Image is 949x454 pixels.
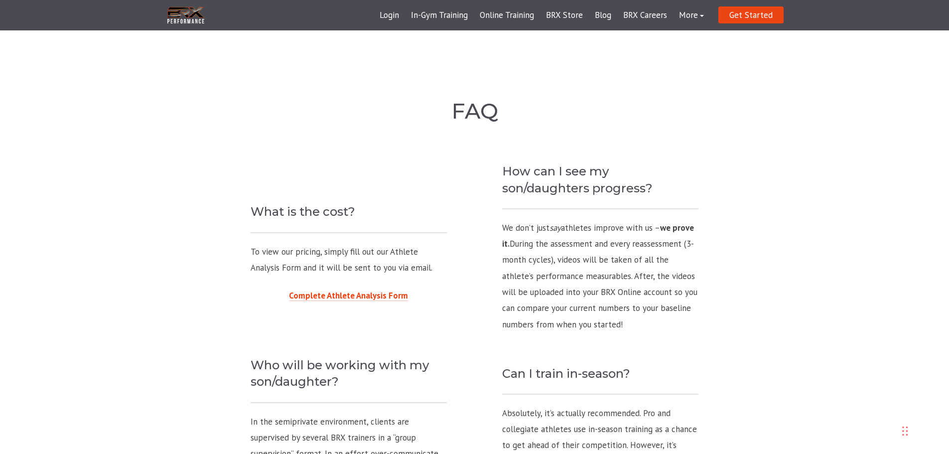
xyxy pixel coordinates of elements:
h4: What is the cost? [251,203,447,220]
div: Navigation Menu [374,3,710,27]
a: Complete Athlete Analysis Form [289,290,408,301]
h2: FAQ [251,98,699,124]
h4: Who will be working with my son/daughter? [251,357,447,390]
h4: How can I see my son/daughters progress? [502,163,699,196]
i: say [549,222,561,233]
a: Online Training [474,3,540,27]
a: Login [374,3,405,27]
a: BRX Careers [617,3,673,27]
div: Drag [902,416,908,446]
img: BRX Transparent Logo-2 [166,5,206,25]
a: More [673,3,710,27]
iframe: Chat Widget [899,406,949,454]
a: Blog [589,3,617,27]
h4: Can I train in-season? [502,365,699,382]
p: We don’t just athletes improve with us – During the assessment and every reassessment (3-month cy... [502,220,699,332]
a: Get Started [718,6,784,23]
a: In-Gym Training [405,3,474,27]
p: To view our pricing, simply fill out our Athlete Analysis Form and it will be sent to you via email. [251,244,447,276]
a: BRX Store [540,3,589,27]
